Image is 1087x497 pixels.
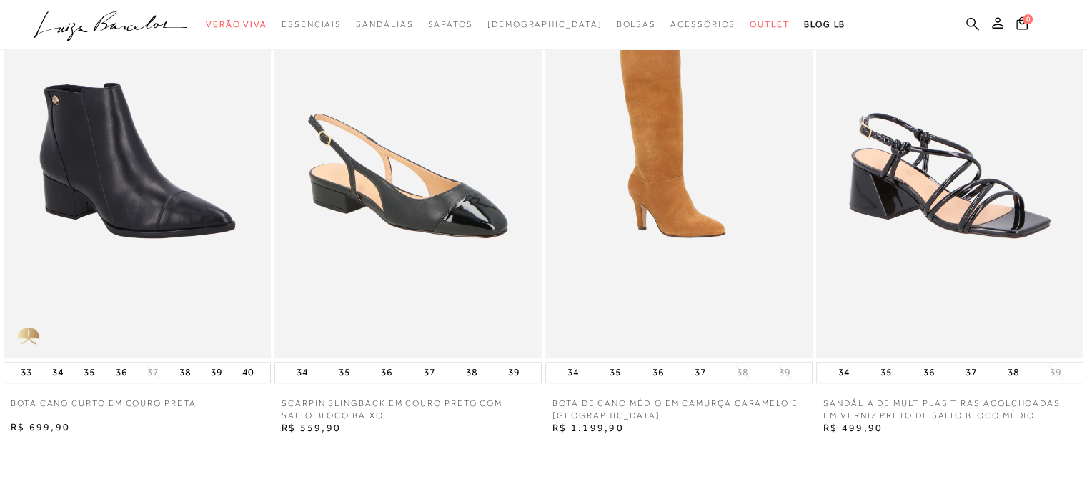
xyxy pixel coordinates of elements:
[1012,16,1032,35] button: 0
[427,19,472,29] span: Sapatos
[876,363,896,383] button: 35
[487,11,602,38] a: noSubCategoriesText
[1023,14,1033,24] span: 0
[823,422,883,433] span: R$ 499,90
[750,11,790,38] a: categoryNavScreenReaderText
[377,363,397,383] button: 36
[4,315,54,358] img: golden_caliandra_v6.png
[292,363,312,383] button: 34
[334,363,354,383] button: 35
[733,365,753,379] button: 38
[961,363,981,383] button: 37
[462,363,482,383] button: 38
[487,19,602,29] span: [DEMOGRAPHIC_DATA]
[804,19,845,29] span: BLOG LB
[11,421,70,433] span: R$ 699,90
[356,19,413,29] span: Sandálias
[552,422,624,433] span: R$ 1.199,90
[750,19,790,29] span: Outlet
[504,363,524,383] button: 39
[1046,365,1066,379] button: 39
[207,363,227,383] button: 39
[605,363,625,383] button: 35
[143,365,163,379] button: 37
[420,363,440,383] button: 37
[282,11,342,38] a: categoryNavScreenReaderText
[238,363,258,383] button: 40
[834,363,854,383] button: 34
[545,398,813,422] a: BOTA DE CANO MÉDIO EM CAMURÇA CARAMELO E [GEOGRAPHIC_DATA]
[16,363,36,383] button: 33
[4,398,204,420] a: BOTA CANO CURTO EM COURO PRETA
[427,11,472,38] a: categoryNavScreenReaderText
[206,19,267,29] span: Verão Viva
[647,363,667,383] button: 36
[816,398,1083,422] a: SANDÁLIA DE MULTIPLAS TIRAS ACOLCHOADAS EM VERNIZ PRETO DE SALTO BLOCO MÉDIO
[670,11,735,38] a: categoryNavScreenReaderText
[48,363,68,383] button: 34
[616,11,656,38] a: categoryNavScreenReaderText
[79,363,99,383] button: 35
[804,11,845,38] a: BLOG LB
[175,363,195,383] button: 38
[274,398,542,422] a: SCARPIN SLINGBACK EM COURO PRETO COM SALTO BLOCO BAIXO
[775,365,795,379] button: 39
[690,363,710,383] button: 37
[918,363,938,383] button: 36
[282,19,342,29] span: Essenciais
[356,11,413,38] a: categoryNavScreenReaderText
[670,19,735,29] span: Acessórios
[1003,363,1023,383] button: 38
[111,363,131,383] button: 36
[563,363,583,383] button: 34
[206,11,267,38] a: categoryNavScreenReaderText
[282,422,341,433] span: R$ 559,90
[616,19,656,29] span: Bolsas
